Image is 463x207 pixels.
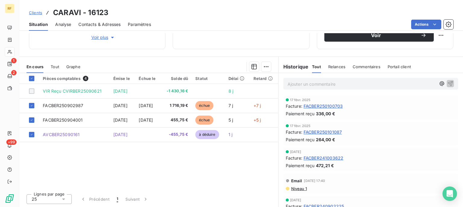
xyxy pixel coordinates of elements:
[286,110,315,117] span: Paiement reçu
[165,76,188,81] div: Solde dû
[113,103,128,108] span: [DATE]
[53,7,109,18] h3: CARAVI - 16123
[43,88,102,94] span: VIR Reçu CVIRBER25090621
[78,21,121,27] span: Contacts & Adresses
[51,64,59,69] span: Tout
[304,179,325,183] span: [DATE] 17:40
[254,103,261,108] span: +7 j
[113,193,122,205] button: 1
[83,76,88,81] span: 4
[443,186,457,201] div: Open Intercom Messenger
[113,117,128,123] span: [DATE]
[411,20,441,29] button: Actions
[286,103,302,109] span: Facture :
[43,76,106,81] div: Pièces comptables
[43,103,83,108] span: FACBER250902987
[290,98,311,102] span: 17 févr. 2025
[228,76,246,81] div: Délai
[113,132,128,137] span: [DATE]
[304,103,343,109] span: FACBER250100703
[388,64,411,69] span: Portail client
[77,193,113,205] button: Précédent
[11,58,17,63] span: 1
[165,132,188,138] span: -455,75 €
[113,76,132,81] div: Émise le
[195,116,213,125] span: échue
[49,34,158,41] button: Voir plus
[353,64,380,69] span: Commentaires
[291,186,307,191] span: Niveau 1
[11,70,17,75] span: 2
[228,88,233,94] span: 8 j
[43,117,83,123] span: FACBER250904001
[316,110,335,117] span: 336,00 €
[139,117,153,123] span: [DATE]
[5,4,14,13] div: RF
[291,178,302,183] span: Email
[228,117,233,123] span: 5 j
[279,63,309,70] h6: Historique
[304,129,342,135] span: FACBER250101087
[304,155,343,161] span: FACBER241003622
[165,117,188,123] span: 455,75 €
[316,162,334,169] span: 472,21 €
[91,34,115,40] span: Voir plus
[27,64,43,69] span: En cours
[128,21,151,27] span: Paramètres
[195,76,221,81] div: Statut
[29,10,42,15] span: Clients
[254,117,261,123] span: +5 j
[66,64,80,69] span: Graphe
[328,64,345,69] span: Relances
[43,132,80,137] span: AVCBER25090161
[290,150,301,154] span: [DATE]
[254,76,275,81] div: Retard
[5,194,14,203] img: Logo LeanPay
[286,155,302,161] span: Facture :
[195,130,219,139] span: à déduire
[290,124,311,128] span: 17 févr. 2025
[165,103,188,109] span: 1 716,19 €
[324,29,434,42] button: Voir
[195,101,213,110] span: échue
[228,132,232,137] span: 1 j
[55,21,71,27] span: Analyse
[165,88,188,94] span: -1 430,16 €
[290,198,301,202] span: [DATE]
[312,64,321,69] span: Tout
[122,193,152,205] button: Suivant
[228,103,233,108] span: 7 j
[286,129,302,135] span: Facture :
[316,136,335,143] span: 264,00 €
[117,196,118,202] span: 1
[32,196,37,202] span: 25
[6,139,17,145] span: +99
[139,103,153,108] span: [DATE]
[332,33,420,38] span: Voir
[113,88,128,94] span: [DATE]
[29,21,48,27] span: Situation
[286,162,315,169] span: Paiement reçu
[139,76,157,81] div: Échue le
[286,136,315,143] span: Paiement reçu
[29,10,42,16] a: Clients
